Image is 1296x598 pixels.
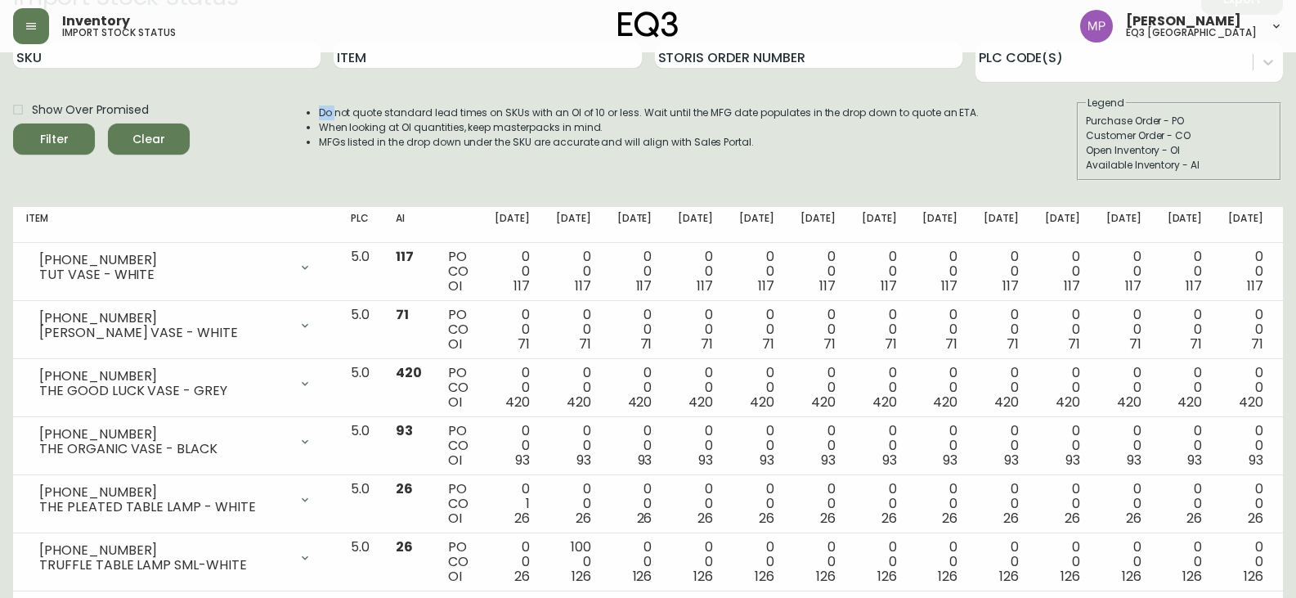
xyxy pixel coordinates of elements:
button: Filter [13,124,95,155]
div: Filter [40,129,69,150]
span: 26 [759,509,774,528]
div: 0 0 [495,540,530,584]
div: Open Inventory - OI [1086,143,1272,158]
div: 0 0 [1106,424,1141,468]
div: 0 0 [1106,308,1141,352]
div: 0 0 [617,308,652,352]
div: 0 0 [678,482,713,526]
span: 26 [1065,509,1080,528]
div: 0 0 [556,250,591,294]
div: 0 0 [800,482,836,526]
div: 0 0 [922,424,957,468]
td: 5.0 [338,475,383,533]
th: [DATE] [1032,207,1093,243]
div: 0 0 [1106,366,1141,410]
div: THE PLEATED TABLE LAMP - WHITE [39,500,289,515]
span: 26 [1003,509,1019,528]
div: 0 0 [739,250,774,294]
span: 71 [1251,335,1263,353]
span: 420 [1239,393,1263,411]
div: 0 0 [1168,540,1203,584]
span: 26 [881,509,897,528]
span: OI [448,393,462,411]
span: 71 [396,305,409,324]
div: [PHONE_NUMBER] [39,369,289,384]
td: 5.0 [338,301,383,359]
span: OI [448,277,462,295]
span: 126 [1122,567,1141,586]
th: [DATE] [849,207,910,243]
span: 420 [811,393,836,411]
th: [DATE] [909,207,971,243]
span: 420 [396,363,422,382]
span: 420 [1056,393,1080,411]
th: [DATE] [971,207,1032,243]
div: 100 0 [556,540,591,584]
div: TRUFFLE TABLE LAMP SML-WHITE [39,558,289,573]
span: 420 [872,393,897,411]
div: 0 0 [1106,482,1141,526]
div: 0 0 [984,540,1019,584]
div: [PHONE_NUMBER] [39,253,289,268]
div: 0 0 [1106,250,1141,294]
span: 126 [572,567,591,586]
div: 0 0 [1106,540,1141,584]
span: 420 [933,393,957,411]
div: 0 0 [617,250,652,294]
span: 93 [396,421,413,440]
div: 0 0 [984,482,1019,526]
div: 0 0 [1228,250,1263,294]
div: 0 0 [984,424,1019,468]
img: 898fb1fef72bdc68defcae31627d8d29 [1080,10,1113,43]
span: 117 [1186,277,1202,295]
span: 26 [1248,509,1263,528]
div: Purchase Order - PO [1086,114,1272,128]
div: 0 0 [862,482,897,526]
span: 93 [882,451,897,470]
div: 0 0 [1045,424,1080,468]
span: 420 [750,393,774,411]
th: [DATE] [665,207,726,243]
div: 0 0 [556,482,591,526]
h5: eq3 [GEOGRAPHIC_DATA] [1126,28,1257,38]
div: Customer Order - CO [1086,128,1272,143]
div: 0 0 [495,250,530,294]
th: AI [383,207,435,243]
div: [PHONE_NUMBER]THE GOOD LUCK VASE - GREY [26,366,325,402]
span: 420 [1177,393,1202,411]
div: 0 0 [1168,366,1203,410]
span: 93 [698,451,713,470]
div: [PHONE_NUMBER]TUT VASE - WHITE [26,250,325,286]
div: 0 0 [1168,308,1203,352]
div: 0 0 [922,308,957,352]
img: logo [618,11,679,38]
div: PO CO [448,482,469,526]
div: [PHONE_NUMBER]TRUFFLE TABLE LAMP SML-WHITE [26,540,325,576]
span: 93 [576,451,591,470]
span: 93 [821,451,836,470]
span: 71 [1068,335,1080,353]
div: 0 0 [1045,308,1080,352]
div: THE GOOD LUCK VASE - GREY [39,384,289,398]
span: 126 [938,567,957,586]
div: 0 0 [678,250,713,294]
span: 26 [514,509,530,528]
span: 126 [877,567,897,586]
th: [DATE] [482,207,543,243]
div: [PERSON_NAME] VASE - WHITE [39,326,289,340]
div: 0 0 [1228,540,1263,584]
th: PLC [338,207,383,243]
div: [PHONE_NUMBER][PERSON_NAME] VASE - WHITE [26,308,325,344]
span: 71 [1007,335,1019,353]
th: [DATE] [1155,207,1216,243]
div: PO CO [448,424,469,468]
span: 117 [575,277,591,295]
div: 0 0 [1045,250,1080,294]
span: 93 [638,451,652,470]
div: 0 0 [617,540,652,584]
div: 0 0 [739,540,774,584]
span: 93 [1187,451,1202,470]
div: 0 0 [678,540,713,584]
span: 117 [1125,277,1141,295]
span: 71 [518,335,530,353]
